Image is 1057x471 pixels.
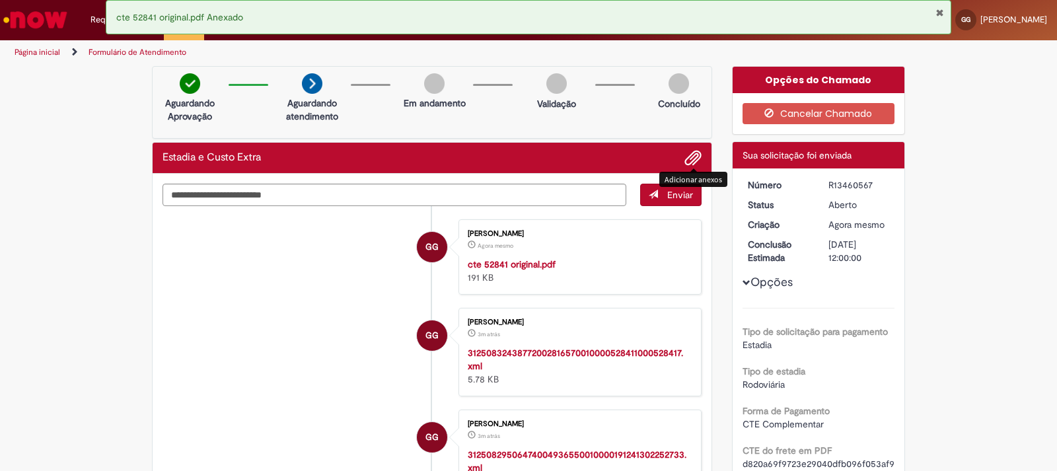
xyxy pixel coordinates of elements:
button: Adicionar anexos [684,149,702,166]
div: [DATE] 12:00:00 [828,238,890,264]
span: Rodoviária [743,379,785,390]
div: [PERSON_NAME] [468,420,688,428]
a: Formulário de Atendimento [89,47,186,57]
span: cte 52841 original.pdf Anexado [116,11,243,23]
textarea: Digite sua mensagem aqui... [163,184,626,206]
span: 3m atrás [478,432,500,440]
div: [PERSON_NAME] [468,230,688,238]
button: Enviar [640,184,702,206]
div: GILVAN MUNIZ GONCALVES [417,320,447,351]
span: Agora mesmo [828,219,885,231]
img: check-circle-green.png [180,73,200,94]
h2: Estadia e Custo Extra Histórico de tíquete [163,152,261,164]
dt: Conclusão Estimada [738,238,819,264]
div: GILVAN MUNIZ GONCALVES [417,422,447,453]
time: 29/08/2025 07:32:21 [828,219,885,231]
button: Fechar Notificação [935,7,944,18]
div: GILVAN MUNIZ GONCALVES [417,232,447,262]
b: CTE do frete em PDF [743,445,832,456]
span: Sua solicitação foi enviada [743,149,852,161]
div: Adicionar anexos [659,172,727,187]
span: Requisições [91,13,137,26]
span: Estadia [743,339,772,351]
time: 29/08/2025 07:32:36 [478,242,513,250]
span: Enviar [667,189,693,201]
p: Aguardando atendimento [280,96,344,123]
button: Cancelar Chamado [743,103,895,124]
span: GG [961,15,970,24]
time: 29/08/2025 07:29:43 [478,432,500,440]
div: 191 KB [468,258,688,284]
img: ServiceNow [1,7,69,33]
p: Validação [537,97,576,110]
span: Agora mesmo [478,242,513,250]
p: Em andamento [404,96,466,110]
p: Aguardando Aprovação [158,96,222,123]
span: GG [425,421,439,453]
dt: Status [738,198,819,211]
div: Opções do Chamado [733,67,905,93]
a: cte 52841 original.pdf [468,258,556,270]
p: Concluído [658,97,700,110]
div: [PERSON_NAME] [468,318,688,326]
div: 5.78 KB [468,346,688,386]
span: [PERSON_NAME] [980,14,1047,25]
img: img-circle-grey.png [669,73,689,94]
ul: Trilhas de página [10,40,695,65]
span: CTE Complementar [743,418,824,430]
div: R13460567 [828,178,890,192]
time: 29/08/2025 07:29:49 [478,330,500,338]
dt: Número [738,178,819,192]
img: img-circle-grey.png [424,73,445,94]
b: Tipo de estadia [743,365,805,377]
span: GG [425,231,439,263]
span: 3m atrás [478,330,500,338]
b: Forma de Pagamento [743,405,830,417]
a: 31250832438772002816570010000528411000528417.xml [468,347,683,372]
dt: Criação [738,218,819,231]
div: Aberto [828,198,890,211]
a: Página inicial [15,47,60,57]
img: img-circle-grey.png [546,73,567,94]
img: arrow-next.png [302,73,322,94]
div: 29/08/2025 07:32:21 [828,218,890,231]
span: GG [425,320,439,351]
b: Tipo de solicitação para pagamento [743,326,888,338]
